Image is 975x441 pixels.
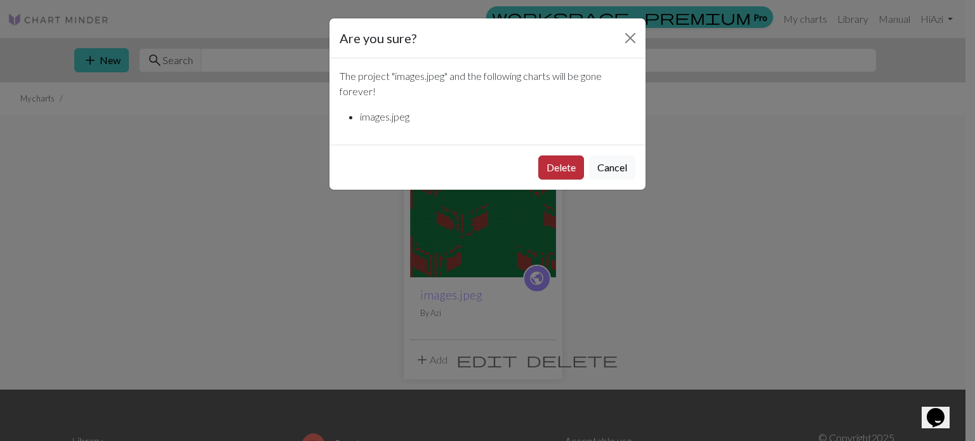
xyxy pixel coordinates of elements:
p: The project " images.jpeg " and the following charts will be gone forever! [340,69,635,99]
h5: Are you sure? [340,29,416,48]
iframe: chat widget [922,390,962,428]
button: Delete [538,155,584,180]
button: Cancel [589,155,635,180]
button: Close [620,28,640,48]
li: images.jpeg [360,109,635,124]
